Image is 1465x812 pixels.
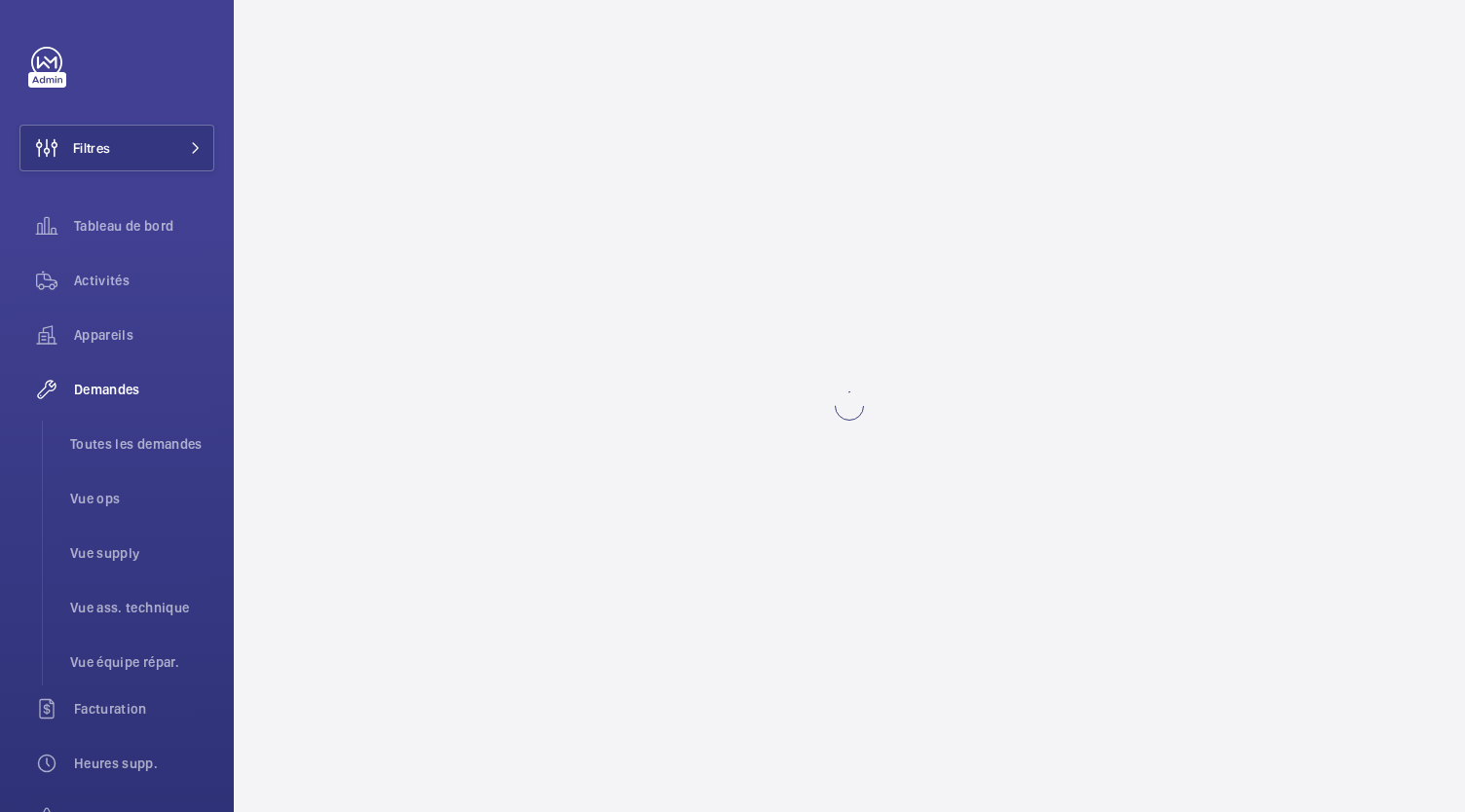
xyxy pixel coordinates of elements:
[74,754,214,773] span: Heures supp.
[73,138,110,158] span: Filtres
[70,598,214,617] span: Vue ass. technique
[19,125,214,171] button: Filtres
[70,652,214,672] span: Vue équipe répar.
[70,543,214,563] span: Vue supply
[74,699,214,719] span: Facturation
[74,325,214,345] span: Appareils
[74,216,214,236] span: Tableau de bord
[74,271,214,290] span: Activités
[70,489,214,508] span: Vue ops
[74,380,214,399] span: Demandes
[70,434,214,454] span: Toutes les demandes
